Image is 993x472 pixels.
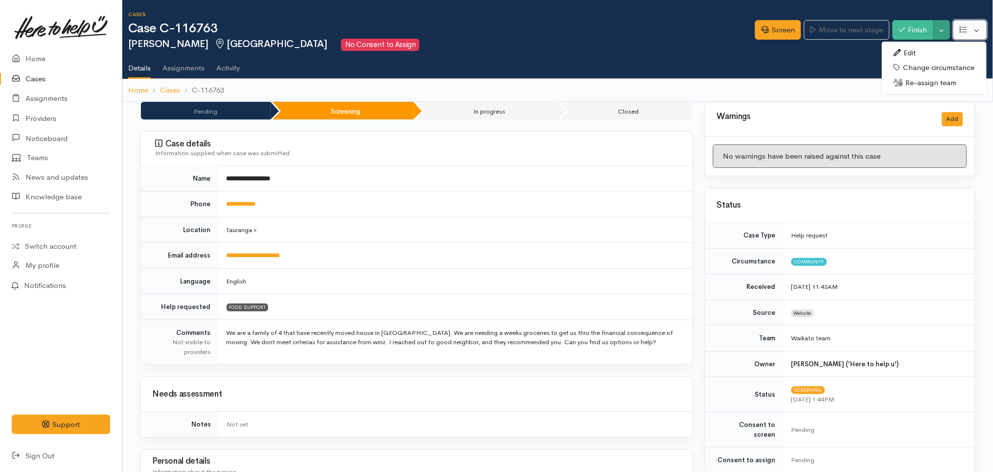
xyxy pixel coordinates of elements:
[140,243,219,269] td: Email address
[791,386,825,394] span: Screening
[705,274,784,300] td: Received
[791,360,899,368] b: [PERSON_NAME] ('Here to help u')
[705,300,784,326] td: Source
[341,39,419,51] span: No Consent to Assign
[162,51,205,78] a: Assignments
[128,39,755,51] h2: [PERSON_NAME]
[128,51,151,79] a: Details
[791,425,963,435] div: Pending
[882,46,987,61] a: Edit
[705,223,784,248] td: Case Type
[140,294,219,320] td: Help requested
[140,217,219,243] td: Location
[717,112,930,121] h3: Warnings
[893,20,934,40] button: Finish
[791,258,827,266] span: Community
[227,226,257,234] span: Tauranga »
[784,223,975,248] td: Help request
[416,102,558,119] li: In progress
[705,412,784,448] td: Consent to screen
[705,351,784,377] td: Owner
[128,85,148,96] a: Home
[882,60,987,75] a: Change circumstance
[273,102,413,119] li: Screening
[152,457,681,466] h3: Personal details
[140,412,219,437] td: Notes
[791,283,838,291] time: [DATE] 11:43AM
[219,320,693,364] td: We are a family of 4 that have recently moved house in [GEOGRAPHIC_DATA]. We are needing a weeks ...
[140,268,219,294] td: Language
[705,377,784,412] td: Status
[227,304,269,311] span: FOOD SUPPORT
[12,219,110,233] h6: Profile
[705,248,784,274] td: Circumstance
[227,420,681,429] div: Not set
[140,320,219,364] td: Comments
[128,22,755,36] h1: Case C-116763
[791,395,963,404] div: [DATE] 1:44PM
[140,191,219,217] td: Phone
[155,148,681,158] div: Information supplied when case was submitted
[216,51,240,78] a: Activity
[717,201,963,210] h3: Status
[755,20,801,40] a: Screen
[141,102,271,119] li: Pending
[804,20,889,40] a: Move to next stage
[12,415,110,435] button: Support
[705,326,784,352] td: Team
[155,139,681,149] h3: Case details
[942,112,963,126] button: Add
[214,38,327,50] span: [GEOGRAPHIC_DATA]
[152,390,681,399] h3: Needs assessment
[180,85,224,96] li: C-116763
[560,102,692,119] li: Closed
[791,455,963,465] div: Pending
[122,79,993,102] nav: breadcrumb
[791,309,814,317] span: Website
[160,85,180,96] a: Cases
[128,12,755,17] h6: Cases
[882,75,987,91] a: Re-assign team
[140,166,219,191] td: Name
[219,268,693,294] td: English
[713,144,967,168] div: No warnings have been raised against this case
[791,334,831,342] span: Waikato team
[152,337,211,356] div: Not visible to providers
